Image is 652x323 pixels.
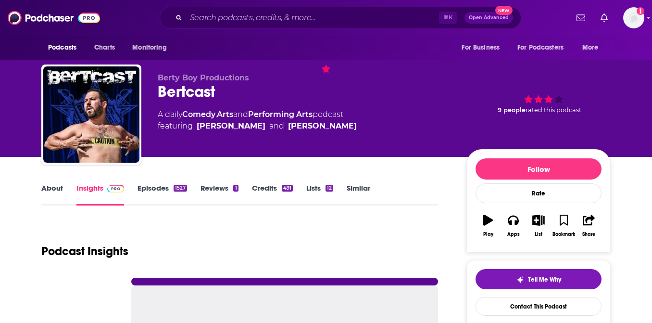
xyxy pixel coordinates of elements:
div: 9 peoplerated this podcast [466,73,611,133]
div: 1527 [174,185,187,192]
a: Episodes1527 [138,183,187,206]
span: Open Advanced [469,15,509,20]
a: Comedy [182,110,215,119]
a: [PERSON_NAME] [288,120,357,132]
button: open menu [455,39,512,57]
img: Podchaser - Follow, Share and Rate Podcasts [8,9,100,27]
a: Credits491 [252,183,293,206]
a: About [41,183,63,206]
span: , [215,110,217,119]
a: Charts [88,39,121,57]
div: Share [582,232,595,237]
img: Podchaser Pro [107,185,124,193]
img: tell me why sparkle [516,276,524,284]
div: A daily podcast [158,109,357,132]
span: For Business [462,41,500,54]
div: Bookmark [552,232,575,237]
button: Bookmark [551,208,576,243]
button: tell me why sparkleTell Me Why [476,269,602,289]
span: featuring [158,120,357,132]
button: Apps [501,208,526,243]
div: Rate [476,183,602,203]
button: open menu [576,39,611,57]
h1: Podcast Insights [41,244,128,258]
a: Show notifications dropdown [573,10,589,26]
span: Berty Boy Productions [158,73,249,82]
button: open menu [125,39,179,57]
button: Follow [476,158,602,180]
button: Play [476,208,501,243]
button: open menu [511,39,577,57]
div: Play [483,232,493,237]
a: Similar [347,183,370,206]
span: Logged in as heidi.egloff [623,7,644,28]
span: Charts [94,41,115,54]
a: Lists12 [306,183,333,206]
button: List [526,208,551,243]
div: 491 [282,185,293,192]
img: Bertcast [43,66,139,163]
div: Apps [507,232,520,237]
button: Show profile menu [623,7,644,28]
span: More [582,41,599,54]
span: New [495,6,513,15]
svg: Add a profile image [637,7,644,15]
span: 9 people [498,106,526,114]
a: InsightsPodchaser Pro [76,183,124,206]
span: For Podcasters [517,41,564,54]
span: ⌘ K [439,12,457,24]
button: open menu [41,39,89,57]
a: Arts [217,110,233,119]
a: Contact This Podcast [476,297,602,316]
span: Tell Me Why [528,276,561,284]
span: and [269,120,284,132]
img: User Profile [623,7,644,28]
button: Share [577,208,602,243]
div: Search podcasts, credits, & more... [160,7,521,29]
button: Open AdvancedNew [464,12,513,24]
span: rated this podcast [526,106,581,114]
div: 12 [326,185,333,192]
span: Monitoring [132,41,166,54]
div: 1 [233,185,238,192]
input: Search podcasts, credits, & more... [186,10,439,26]
div: List [535,232,542,237]
a: Reviews1 [201,183,238,206]
a: [PERSON_NAME] [197,120,265,132]
span: Podcasts [48,41,76,54]
span: and [233,110,248,119]
a: Performing Arts [248,110,313,119]
a: Show notifications dropdown [597,10,612,26]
